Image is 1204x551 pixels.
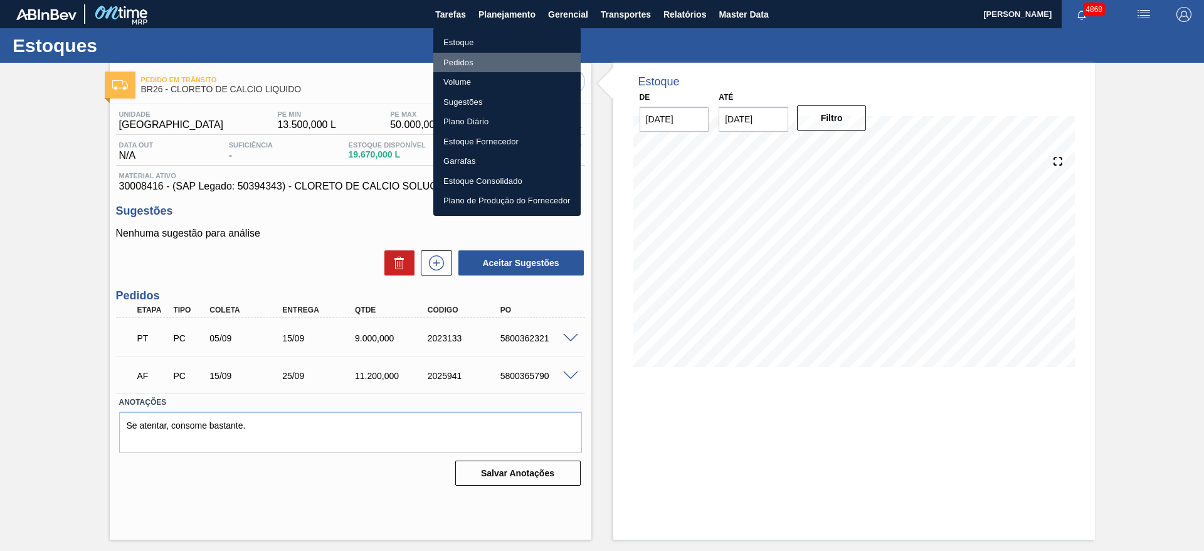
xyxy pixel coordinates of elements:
a: Estoque Fornecedor [433,132,581,152]
a: Sugestões [433,92,581,112]
a: Volume [433,72,581,92]
a: Pedidos [433,53,581,73]
a: Estoque [433,33,581,53]
a: Estoque Consolidado [433,171,581,191]
a: Garrafas [433,151,581,171]
a: Plano de Produção do Fornecedor [433,191,581,211]
a: Plano Diário [433,112,581,132]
